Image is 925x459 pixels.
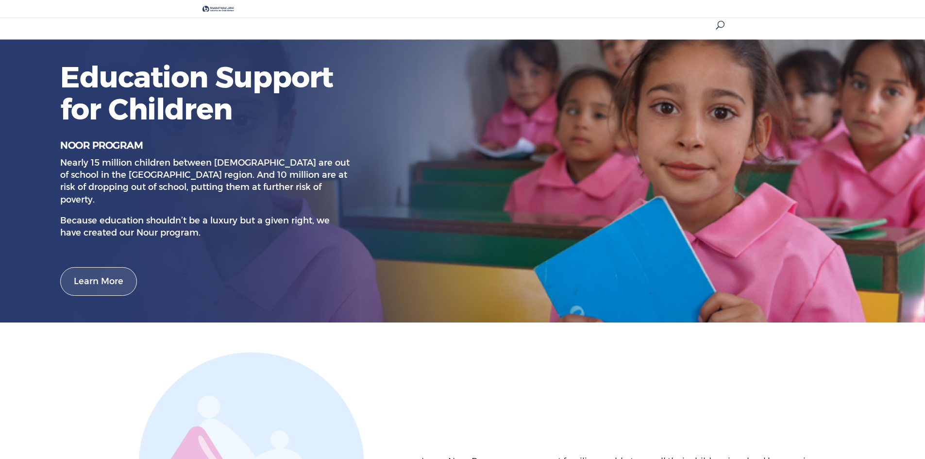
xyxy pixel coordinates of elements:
[60,157,352,215] p: Nearly 15 million children between [DEMOGRAPHIC_DATA] are out of school in the [GEOGRAPHIC_DATA] ...
[60,267,137,296] a: Learn More
[60,215,352,239] p: Because education shouldn’t be a luxury but a given right, we have created our Nour program.
[202,6,234,12] img: Takaful
[60,139,925,152] p: Noor Program
[60,61,352,130] h1: Education Support for Children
